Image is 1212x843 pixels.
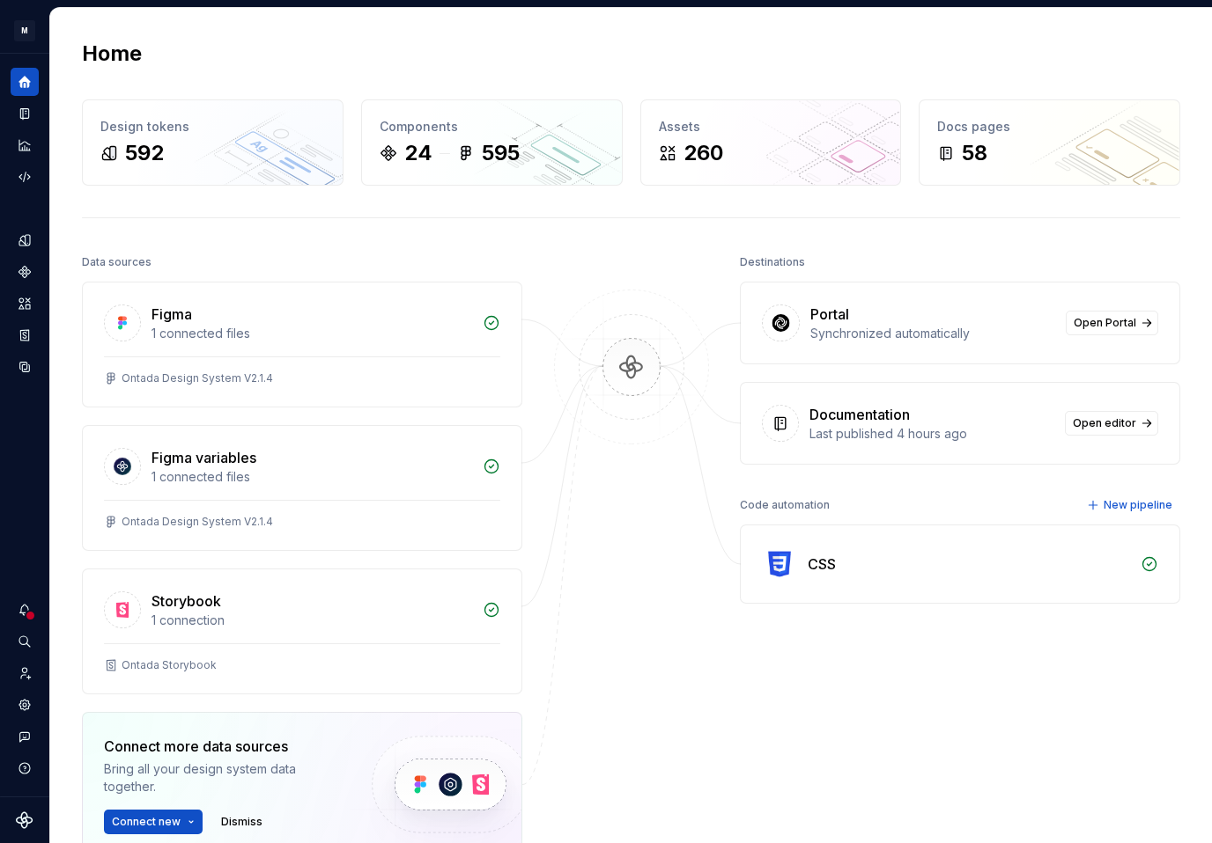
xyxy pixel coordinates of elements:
a: Data sources [11,353,39,381]
a: Assets [11,290,39,318]
button: Dismiss [213,810,270,834]
div: Ontada Design System V2.1.4 [122,515,273,529]
div: Components [380,118,604,136]
a: Code automation [11,163,39,191]
a: Assets260 [640,99,902,186]
div: CSS [808,553,836,575]
span: Open Portal [1074,316,1136,330]
a: Storybook stories [11,321,39,349]
div: 24 [404,139,432,167]
div: Code automation [740,493,830,517]
div: Documentation [809,404,910,425]
div: 1 connected files [151,468,472,486]
button: Connect new [104,810,203,834]
div: Design tokens [100,118,325,136]
span: New pipeline [1104,498,1172,512]
a: Design tokens [11,226,39,254]
div: Docs pages [937,118,1162,136]
svg: Supernova Logo [16,811,33,829]
div: Connect more data sources [104,736,342,757]
div: Storybook [151,590,221,612]
a: Open editor [1065,411,1158,436]
div: Last published 4 hours ago [809,425,1054,443]
a: Home [11,68,39,96]
div: Assets [659,118,883,136]
div: Figma [151,304,192,325]
span: Open editor [1073,416,1136,430]
h2: Home [82,40,142,68]
div: 58 [962,139,987,167]
div: Bring all your design system data together. [104,760,342,795]
div: M [14,20,35,41]
div: Data sources [82,250,151,275]
button: M [4,11,46,49]
div: 1 connected files [151,325,472,342]
div: Figma variables [151,447,256,468]
span: Connect new [112,815,181,829]
div: Ontada Design System V2.1.4 [122,371,273,385]
div: Portal [810,304,849,325]
a: Documentation [11,99,39,128]
div: 260 [684,139,723,167]
a: Components [11,258,39,286]
button: Search ⌘K [11,627,39,656]
a: Settings [11,691,39,719]
a: Components24595 [361,99,623,186]
div: 592 [125,139,164,167]
span: Dismiss [221,815,262,829]
a: Design tokens592 [82,99,344,186]
div: 1 connection [151,612,472,629]
a: Docs pages58 [919,99,1180,186]
div: Synchronized automatically [810,325,1055,342]
button: Contact support [11,722,39,751]
div: Destinations [740,250,805,275]
a: Analytics [11,131,39,159]
a: Figma variables1 connected filesOntada Design System V2.1.4 [82,425,522,551]
a: Open Portal [1066,311,1158,335]
button: New pipeline [1082,493,1180,517]
div: Ontada Storybook [122,658,217,672]
button: Notifications [11,596,39,624]
a: Storybook1 connectionOntada Storybook [82,568,522,694]
div: 595 [482,139,520,167]
a: Invite team [11,659,39,687]
a: Figma1 connected filesOntada Design System V2.1.4 [82,282,522,407]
